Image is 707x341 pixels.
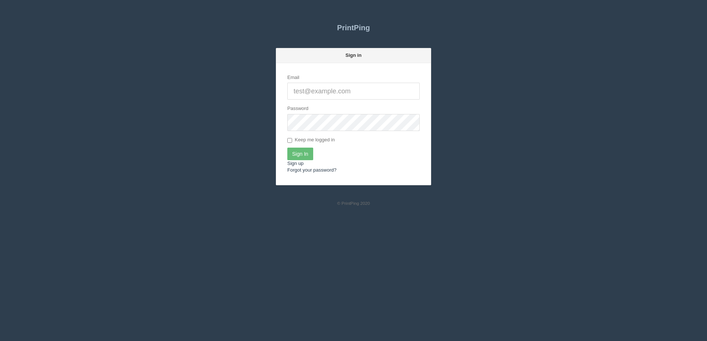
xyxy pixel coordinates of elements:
a: Forgot your password? [287,167,336,173]
strong: Sign in [345,52,361,58]
a: Sign up [287,161,304,166]
a: PrintPing [276,18,431,37]
input: test@example.com [287,83,420,100]
label: Keep me logged in [287,137,335,144]
small: © PrintPing 2020 [337,201,370,206]
input: Sign In [287,148,313,160]
label: Password [287,105,308,112]
label: Email [287,74,300,81]
input: Keep me logged in [287,138,292,143]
